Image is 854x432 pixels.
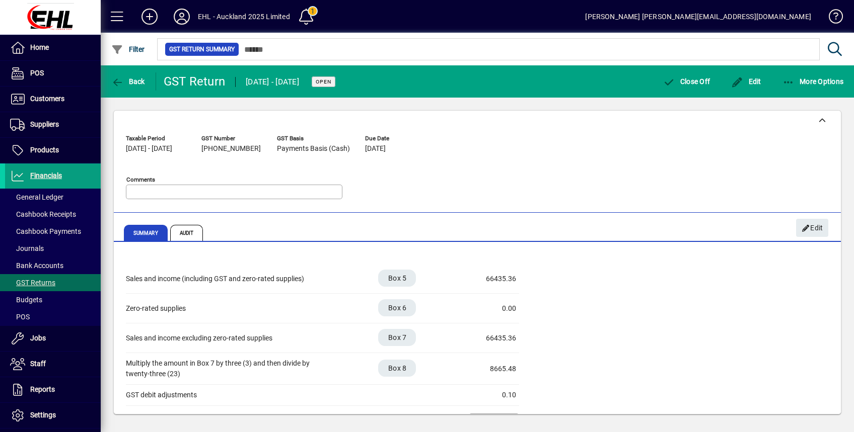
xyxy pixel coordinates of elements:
[10,279,55,287] span: GST Returns
[821,2,841,35] a: Knowledge Base
[111,77,145,85] span: Back
[780,72,846,91] button: More Options
[5,308,101,325] a: POS
[30,411,56,419] span: Settings
[585,9,811,25] div: [PERSON_NAME] [PERSON_NAME][EMAIL_ADDRESS][DOMAIN_NAME]
[277,145,350,153] span: Payments Basis (Cash)
[198,9,290,25] div: EHL - Auckland 2025 Limited
[782,77,844,85] span: More Options
[126,303,327,314] div: Zero-rated supplies
[126,145,172,153] span: [DATE] - [DATE]
[5,326,101,351] a: Jobs
[30,334,46,342] span: Jobs
[10,262,63,270] span: Bank Accounts
[388,303,406,313] span: Box 6
[126,176,155,183] mat-label: Comments
[169,44,235,54] span: GST Return Summary
[466,274,516,284] div: 66435.36
[10,210,76,218] span: Cashbook Receipts
[5,352,101,377] a: Staff
[164,73,226,90] div: GST Return
[109,72,148,91] button: Back
[10,227,81,235] span: Cashbook Payments
[802,220,823,236] span: Edit
[5,274,101,291] a: GST Returns
[5,87,101,112] a: Customers
[109,40,148,58] button: Filter
[133,8,166,26] button: Add
[388,363,406,373] span: Box 8
[30,146,59,154] span: Products
[5,223,101,240] a: Cashbook Payments
[246,74,299,90] div: [DATE] - [DATE]
[201,135,262,142] span: GST Number
[365,135,425,142] span: Due Date
[466,303,516,314] div: 0.00
[5,403,101,428] a: Settings
[126,274,327,284] div: Sales and income (including GST and zero-rated supplies)
[5,291,101,308] a: Budgets
[126,390,327,400] div: GST debit adjustments
[30,171,62,180] span: Financials
[111,45,145,53] span: Filter
[170,225,203,241] span: Audit
[316,78,331,85] span: Open
[10,193,63,201] span: General Ledger
[388,273,406,283] span: Box 5
[30,69,44,77] span: POS
[101,72,156,91] app-page-header-button: Back
[5,206,101,223] a: Cashbook Receipts
[30,360,46,368] span: Staff
[5,35,101,60] a: Home
[124,225,168,241] span: Summary
[5,240,101,257] a: Journals
[466,390,516,400] div: 0.10
[5,257,101,274] a: Bank Accounts
[5,112,101,137] a: Suppliers
[126,333,327,343] div: Sales and income excluding zero-rated supplies
[729,72,764,91] button: Edit
[10,296,42,304] span: Budgets
[660,72,713,91] button: Close Off
[166,8,198,26] button: Profile
[126,135,186,142] span: Taxable Period
[731,77,761,85] span: Edit
[30,385,55,393] span: Reports
[10,244,44,252] span: Journals
[277,135,350,142] span: GST Basis
[796,219,828,237] button: Edit
[30,43,49,51] span: Home
[126,358,327,379] div: Multiply the amount in Box 7 by three (3) and then divide by twenty-three (23)
[5,377,101,402] a: Reports
[466,364,516,374] div: 8665.48
[466,333,516,343] div: 66435.36
[663,77,710,85] span: Close Off
[5,189,101,206] a: General Ledger
[30,95,64,103] span: Customers
[10,313,30,321] span: POS
[201,145,261,153] span: [PHONE_NUMBER]
[365,145,386,153] span: [DATE]
[5,61,101,86] a: POS
[388,332,406,342] span: Box 7
[30,120,59,128] span: Suppliers
[5,138,101,163] a: Products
